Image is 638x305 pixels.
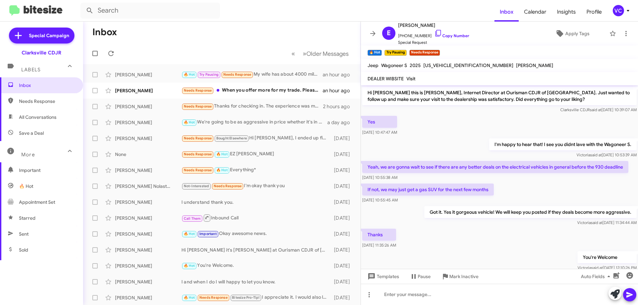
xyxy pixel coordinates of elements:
span: Sold [19,247,28,253]
div: an hour ago [323,87,355,94]
div: [DATE] [331,231,355,237]
span: Visit [406,76,415,82]
p: Yeah, we are gonna wait to see if there are any better deals on the electrical vehicles in genera... [362,161,628,173]
div: When you offer more for my trade. Please talk to [PERSON_NAME] in your finance department [181,87,323,94]
div: [PERSON_NAME] [115,278,181,285]
p: Hi [PERSON_NAME] this is [PERSON_NAME], Internet Director at Ourisman CDJR of [GEOGRAPHIC_DATA]. ... [362,87,637,105]
span: Auto Fields [581,270,613,282]
div: My wife has about 4000 miles left on her lease of her blazer EV and a lease is up next June. So w... [181,71,323,78]
div: [PERSON_NAME] [115,87,181,94]
span: 🔥 Hot [184,120,195,124]
button: Previous [287,47,299,60]
div: [DATE] [331,247,355,253]
span: [PERSON_NAME] [516,62,553,68]
span: Call Them [184,216,201,221]
span: 🔥 Hot [184,264,195,268]
p: You're Welcome [578,251,637,263]
span: DEALER WIBSITE [368,76,404,82]
span: Labels [21,67,41,73]
div: Okay awesome news. [181,230,331,238]
span: Try Pausing [199,72,219,77]
span: Templates [366,270,399,282]
span: Starred [19,215,36,221]
a: Inbox [494,2,519,22]
span: [US_VEHICLE_IDENTIFICATION_NUMBER] [423,62,513,68]
span: Needs Response [184,168,212,172]
span: Wagoneer S [381,62,407,68]
span: Needs Response [184,152,212,156]
div: Thanks for checking in. The experience was meh but [PERSON_NAME] one of the managers was great. T... [181,103,323,110]
span: Important [19,167,75,174]
span: Mark Inactive [449,270,478,282]
div: [PERSON_NAME] [115,263,181,269]
span: said at [591,220,602,225]
div: [PERSON_NAME] Nolastname119587306 [115,183,181,190]
button: Mark Inactive [436,270,484,282]
div: I and when I do I will happy to let you know. [181,278,331,285]
div: [DATE] [331,135,355,142]
div: [DATE] [331,151,355,158]
div: [DATE] [331,215,355,221]
span: 🔥 Hot [216,168,228,172]
div: Hi [PERSON_NAME] it's [PERSON_NAME] at Ourisman CDJR of [GEOGRAPHIC_DATA]. Ready to upgrade? Sele... [181,247,331,253]
div: [DATE] [331,278,355,285]
span: Apply Tags [565,28,589,39]
span: said at [590,107,601,112]
span: Needs Response [214,184,242,188]
div: [PERSON_NAME] [115,71,181,78]
button: VC [607,5,631,16]
div: 2 hours ago [323,103,355,110]
p: Thanks [362,229,396,241]
p: I'm happy to hear that! I see you didnt lave with the Wagoneer S. [489,138,637,150]
p: If not, we may just get a gas SUV for the next few months [362,184,494,195]
span: said at [590,152,602,157]
span: Clarksville CDJR [DATE] 10:39:07 AM [560,107,637,112]
span: said at [591,265,603,270]
p: Got it. Yes it gorgeous vehicle! We will keep you posted if they deals become more aggressive. [424,206,637,218]
div: Hi [PERSON_NAME], I ended up finding another car elsewhere so I don't need any help. But thank you! [181,134,331,142]
span: Needs Response [184,104,212,109]
button: Next [299,47,353,60]
div: Everything* [181,166,331,174]
div: Clarksville CDJR [22,49,61,56]
span: Important [199,232,217,236]
span: More [21,152,35,158]
span: [DATE] 11:35:26 AM [362,243,396,248]
div: Inbound Call [181,214,331,222]
div: VC [613,5,624,16]
span: Needs Response [184,136,212,140]
div: [DATE] [331,263,355,269]
a: Calendar [519,2,552,22]
nav: Page navigation example [288,47,353,60]
div: [PERSON_NAME] [115,167,181,174]
button: Apply Tags [538,28,606,39]
div: [PERSON_NAME] [115,135,181,142]
span: Bitesize Pro-Tip! [232,295,260,300]
button: Pause [404,270,436,282]
button: Templates [361,270,404,282]
div: [DATE] [331,167,355,174]
p: Yes [362,116,397,128]
span: [DATE] 10:55:38 AM [362,175,397,180]
div: [PERSON_NAME] [115,247,181,253]
div: [PERSON_NAME] [115,294,181,301]
span: [PHONE_NUMBER] [398,29,469,39]
a: Insights [552,2,581,22]
div: None [115,151,181,158]
span: Victoria [DATE] 10:53:39 AM [577,152,637,157]
div: You're Welcome. [181,262,331,269]
div: an hour ago [323,71,355,78]
span: Victoria [DATE] 11:34:44 AM [577,220,637,225]
span: Inbox [19,82,75,89]
span: Needs Response [199,295,228,300]
span: [DATE] 10:47:47 AM [362,130,397,135]
span: Special Campaign [29,32,69,39]
span: 🔥 Hot [19,183,33,190]
div: I understand thank you. [181,199,331,205]
a: Special Campaign [9,28,74,43]
span: 🔥 Hot [184,72,195,77]
div: [DATE] [331,183,355,190]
